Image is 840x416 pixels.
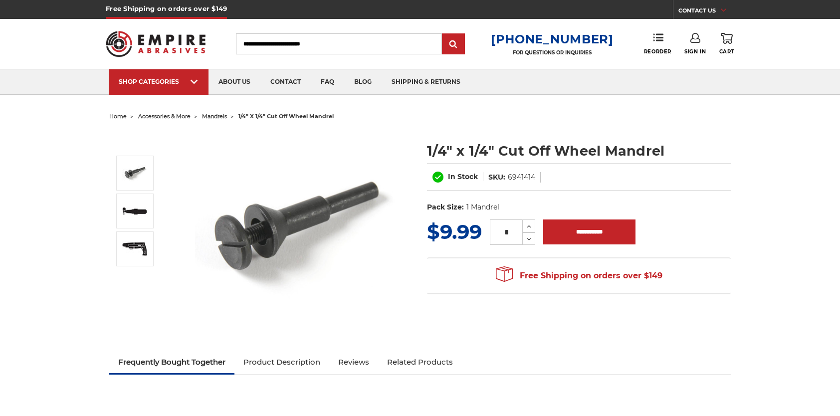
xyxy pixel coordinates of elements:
span: Sign In [684,48,706,55]
img: Mandrel can be used on a Power Drill [122,241,147,257]
dt: Pack Size: [427,202,464,212]
img: 1/4" inch x 1/4" inch mandrel [122,161,147,186]
a: shipping & returns [382,69,470,95]
span: Reorder [644,48,671,55]
span: $9.99 [427,219,482,244]
a: contact [260,69,311,95]
a: Reviews [329,351,378,373]
img: Empire Abrasives [106,24,206,63]
input: Submit [443,34,463,54]
a: [PHONE_NUMBER] [491,32,614,46]
a: Product Description [234,351,329,373]
span: 1/4" x 1/4" cut off wheel mandrel [238,113,334,120]
a: CONTACT US [678,5,734,19]
span: In Stock [448,172,478,181]
a: Related Products [378,351,462,373]
a: Reorder [644,33,671,54]
p: FOR QUESTIONS OR INQUIRIES [491,49,614,56]
img: 1/4" inch x 1/4" inch mandrel [195,131,395,330]
a: accessories & more [138,113,191,120]
span: Free Shipping on orders over $149 [496,266,662,286]
div: SHOP CATEGORIES [119,78,199,85]
span: Cart [719,48,734,55]
a: faq [311,69,344,95]
a: mandrels [202,113,227,120]
dd: 1 Mandrel [466,202,499,212]
dt: SKU: [488,172,505,183]
a: blog [344,69,382,95]
a: Cart [719,33,734,55]
a: about us [209,69,260,95]
a: home [109,113,127,120]
img: Mandrel can be used on a Die Grinder [122,203,147,219]
h1: 1/4" x 1/4" Cut Off Wheel Mandrel [427,141,731,161]
dd: 6941414 [508,172,535,183]
a: Frequently Bought Together [109,351,234,373]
